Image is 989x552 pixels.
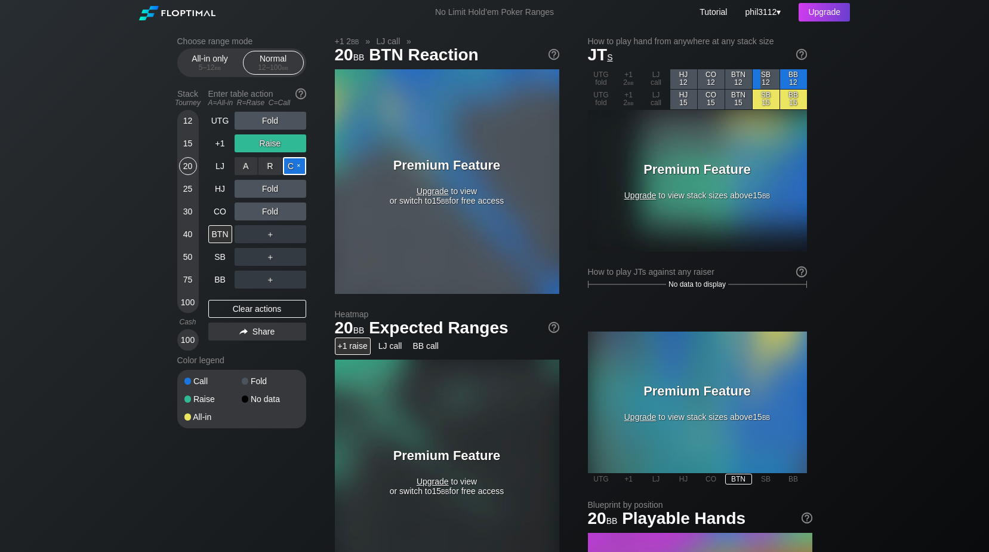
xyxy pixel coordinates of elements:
[417,7,572,20] div: No Limit Hold’em Poker Ranges
[400,36,417,46] span: »
[725,474,752,484] div: BTN
[235,157,306,175] div: Call
[725,69,752,89] div: BTN 12
[588,474,615,484] div: UTG
[248,63,298,72] div: 12 – 100
[208,84,306,112] div: Enter table action
[235,203,306,220] div: Fold
[762,191,770,200] span: bb
[615,474,642,484] div: +1
[753,69,780,89] div: SB 12
[246,51,301,74] div: Normal
[208,225,232,243] div: BTN
[588,90,615,109] div: UTG fold
[179,180,197,198] div: 25
[799,3,850,22] div: Upgrade
[179,203,197,220] div: 30
[208,134,232,152] div: +1
[623,384,772,422] div: to view stack sizes above 15
[258,157,282,175] div: R
[780,90,807,109] div: BB 15
[643,474,670,484] div: LJ
[335,338,371,355] div: +1 raise
[725,90,752,109] div: BTN 15
[235,112,306,130] div: Fold
[372,448,522,464] h3: Premium Feature
[282,63,288,72] span: bb
[183,51,238,74] div: All-in only
[353,323,365,336] span: bb
[623,384,772,399] h3: Premium Feature
[208,271,232,289] div: BB
[698,69,725,89] div: CO 12
[624,191,657,200] span: Upgrade
[359,36,377,46] span: »
[283,157,306,175] div: C
[184,395,242,403] div: Raise
[615,90,642,109] div: +1 2
[588,45,613,64] span: JT
[372,448,522,496] div: to view or switch to 15 for free access
[294,87,307,100] img: help.32db89a4.svg
[762,412,770,422] span: bb
[409,338,442,355] div: BB call
[417,477,449,486] span: Upgrade
[208,248,232,266] div: SB
[627,99,634,107] span: bb
[615,69,642,89] div: +1 2
[208,180,232,198] div: HJ
[624,412,657,422] span: Upgrade
[643,69,670,89] div: LJ call
[795,48,808,61] img: help.32db89a4.svg
[333,46,366,66] span: 20
[372,158,522,206] div: to view or switch to 15 for free access
[242,395,299,403] div: No data
[179,225,197,243] div: 40
[780,69,807,89] div: BB 12
[235,180,306,198] div: Fold
[698,90,725,109] div: CO 15
[372,158,522,173] h3: Premium Feature
[753,474,780,484] div: SB
[208,157,232,175] div: LJ
[185,63,235,72] div: 5 – 12
[588,36,807,46] h2: How to play hand from anywhere at any stack size
[179,134,197,152] div: 15
[351,36,359,46] span: bb
[753,90,780,109] div: SB 15
[623,162,772,177] h3: Premium Feature
[184,413,242,421] div: All-in
[172,84,204,112] div: Stack
[172,318,204,326] div: Cash
[588,500,812,510] h2: Blueprint by position
[700,7,727,17] a: Tutorial
[333,319,366,339] span: 20
[606,513,618,526] span: bb
[441,486,449,496] span: bb
[643,90,670,109] div: LJ call
[208,203,232,220] div: CO
[623,162,772,200] div: to view stack sizes above 15
[294,162,301,168] span: ✕
[179,157,197,175] div: 20
[179,271,197,289] div: 75
[235,248,306,266] div: ＋
[353,50,365,63] span: bb
[177,351,306,370] div: Color legend
[235,134,306,152] div: Raise
[335,309,559,319] h2: Heatmap
[588,69,615,89] div: UTG fold
[239,329,248,335] img: share.864f2f62.svg
[333,36,361,47] span: +1 2
[627,78,634,87] span: bb
[417,186,449,196] span: Upgrade
[208,112,232,130] div: UTG
[586,510,620,529] span: 20
[172,99,204,107] div: Tourney
[139,6,215,20] img: Floptimal logo
[375,36,402,47] span: LJ call
[698,474,725,484] div: CO
[780,474,807,484] div: BB
[184,377,242,385] div: Call
[670,90,697,109] div: HJ 15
